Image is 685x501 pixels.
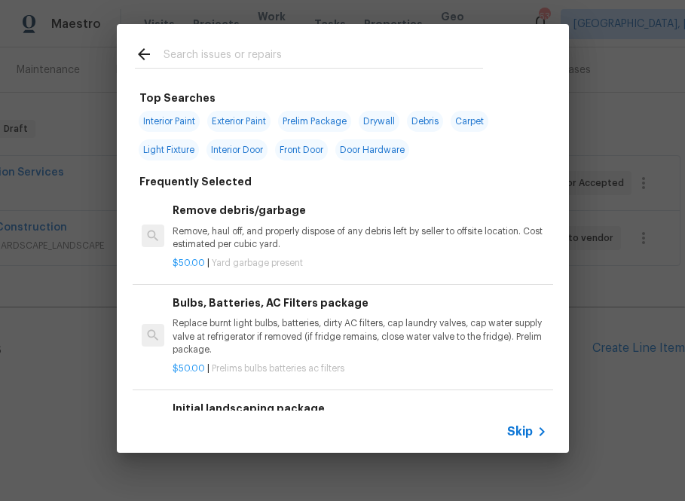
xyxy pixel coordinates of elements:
span: Interior Door [206,139,268,160]
h6: Frequently Selected [139,173,252,190]
span: Light Fixture [139,139,199,160]
p: | [173,257,546,270]
h6: Initial landscaping package [173,400,546,417]
span: Debris [407,111,443,132]
span: Prelims bulbs batteries ac filters [212,364,344,373]
span: Door Hardware [335,139,409,160]
span: Exterior Paint [207,111,271,132]
span: Skip [507,424,533,439]
span: Yard garbage present [212,258,303,267]
h6: Remove debris/garbage [173,202,546,218]
span: Front Door [275,139,328,160]
span: Prelim Package [278,111,351,132]
h6: Top Searches [139,90,216,106]
p: Remove, haul off, and properly dispose of any debris left by seller to offsite location. Cost est... [173,225,546,251]
input: Search issues or repairs [164,45,483,68]
span: $50.00 [173,364,205,373]
span: Carpet [451,111,488,132]
span: Interior Paint [139,111,200,132]
p: | [173,362,546,375]
p: Replace burnt light bulbs, batteries, dirty AC filters, cap laundry valves, cap water supply valv... [173,317,546,356]
h6: Bulbs, Batteries, AC Filters package [173,295,546,311]
span: Drywall [359,111,399,132]
span: $50.00 [173,258,205,267]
